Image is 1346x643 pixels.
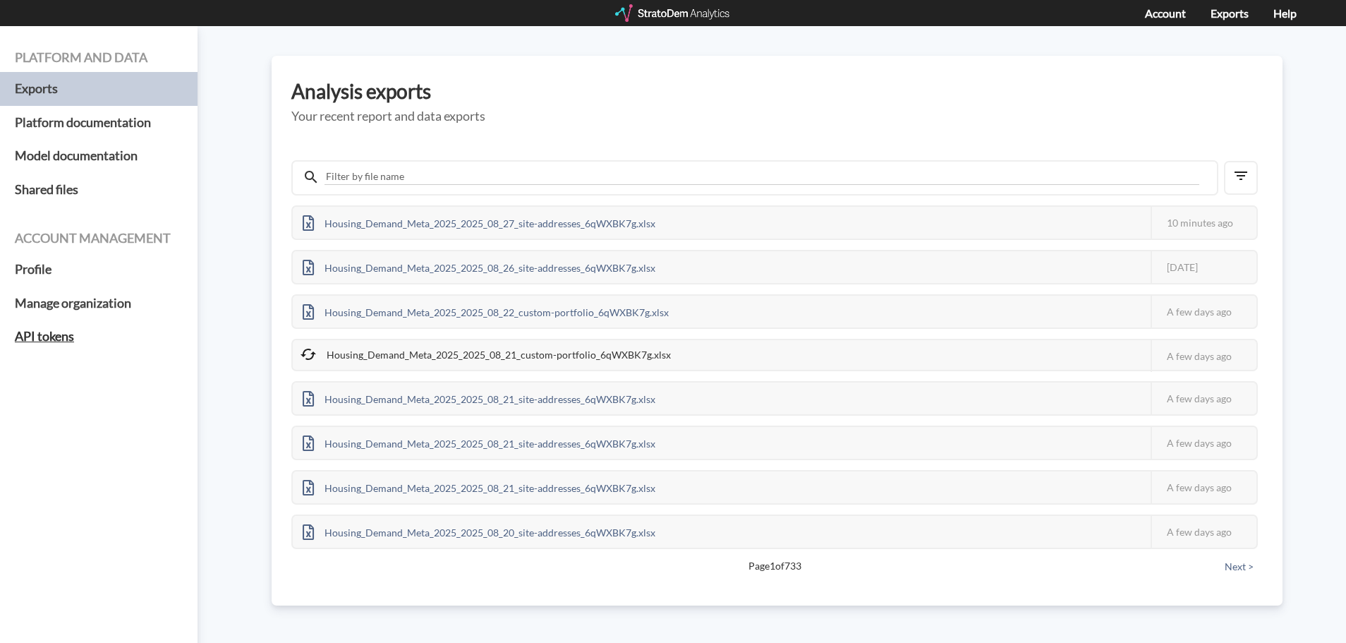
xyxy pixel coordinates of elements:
[15,51,183,65] h4: Platform and data
[293,391,665,403] a: Housing_Demand_Meta_2025_2025_08_21_site-addresses_6qWXBK7g.xlsx
[15,106,183,140] a: Platform documentation
[1151,427,1256,459] div: A few days ago
[1220,559,1258,575] button: Next >
[1145,6,1186,20] a: Account
[1273,6,1297,20] a: Help
[1151,207,1256,239] div: 10 minutes ago
[293,251,665,283] div: Housing_Demand_Meta_2025_2025_08_26_site-addresses_6qWXBK7g.xlsx
[1151,516,1256,548] div: A few days ago
[293,427,665,459] div: Housing_Demand_Meta_2025_2025_08_21_site-addresses_6qWXBK7g.xlsx
[293,383,665,414] div: Housing_Demand_Meta_2025_2025_08_21_site-addresses_6qWXBK7g.xlsx
[293,524,665,536] a: Housing_Demand_Meta_2025_2025_08_20_site-addresses_6qWXBK7g.xlsx
[1151,340,1256,372] div: A few days ago
[15,72,183,106] a: Exports
[15,320,183,354] a: API tokens
[1211,6,1249,20] a: Exports
[1151,471,1256,503] div: A few days ago
[293,215,665,227] a: Housing_Demand_Meta_2025_2025_08_27_site-addresses_6qWXBK7g.xlsx
[293,516,665,548] div: Housing_Demand_Meta_2025_2025_08_20_site-addresses_6qWXBK7g.xlsx
[15,139,183,173] a: Model documentation
[293,435,665,447] a: Housing_Demand_Meta_2025_2025_08_21_site-addresses_6qWXBK7g.xlsx
[293,480,665,492] a: Housing_Demand_Meta_2025_2025_08_21_site-addresses_6qWXBK7g.xlsx
[1151,296,1256,327] div: A few days ago
[15,173,183,207] a: Shared files
[15,232,183,246] h4: Account management
[293,304,679,316] a: Housing_Demand_Meta_2025_2025_08_22_custom-portfolio_6qWXBK7g.xlsx
[1151,251,1256,283] div: [DATE]
[291,109,1263,124] h5: Your recent report and data exports
[1151,383,1256,414] div: A few days ago
[15,253,183,287] a: Profile
[341,559,1208,573] span: Page 1 of 733
[15,287,183,320] a: Manage organization
[293,207,665,239] div: Housing_Demand_Meta_2025_2025_08_27_site-addresses_6qWXBK7g.xlsx
[291,80,1263,102] h3: Analysis exports
[293,471,665,503] div: Housing_Demand_Meta_2025_2025_08_21_site-addresses_6qWXBK7g.xlsx
[293,296,679,327] div: Housing_Demand_Meta_2025_2025_08_22_custom-portfolio_6qWXBK7g.xlsx
[325,169,1199,185] input: Filter by file name
[293,340,681,370] div: Housing_Demand_Meta_2025_2025_08_21_custom-portfolio_6qWXBK7g.xlsx
[293,260,665,272] a: Housing_Demand_Meta_2025_2025_08_26_site-addresses_6qWXBK7g.xlsx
